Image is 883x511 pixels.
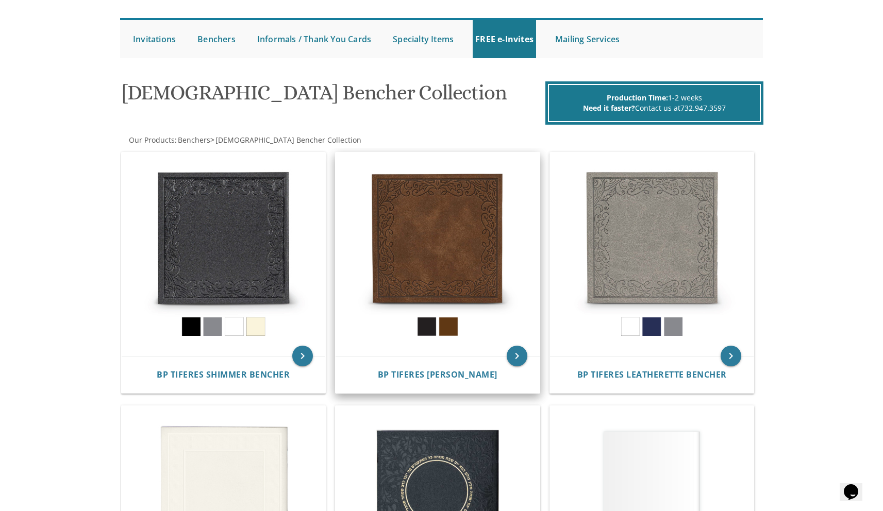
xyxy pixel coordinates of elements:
[583,103,635,113] span: Need it faster?
[157,369,290,380] span: BP Tiferes Shimmer Bencher
[548,84,761,122] div: 1-2 weeks Contact us at
[177,135,210,145] a: Benchers
[195,20,238,58] a: Benchers
[390,20,456,58] a: Specialty Items
[130,20,178,58] a: Invitations
[178,135,210,145] span: Benchers
[214,135,361,145] a: [DEMOGRAPHIC_DATA] Bencher Collection
[210,135,361,145] span: >
[577,369,727,380] span: BP Tiferes Leatherette Bencher
[336,152,540,356] img: BP Tiferes Suede Bencher
[120,135,442,145] div: :
[215,135,361,145] span: [DEMOGRAPHIC_DATA] Bencher Collection
[680,103,726,113] a: 732.947.3597
[553,20,622,58] a: Mailing Services
[507,346,527,366] a: keyboard_arrow_right
[473,20,536,58] a: FREE e-Invites
[577,370,727,380] a: BP Tiferes Leatherette Bencher
[128,135,175,145] a: Our Products
[550,152,754,356] img: BP Tiferes Leatherette Bencher
[378,369,497,380] span: BP Tiferes [PERSON_NAME]
[607,93,668,103] span: Production Time:
[122,81,543,112] h1: [DEMOGRAPHIC_DATA] Bencher Collection
[157,370,290,380] a: BP Tiferes Shimmer Bencher
[255,20,374,58] a: Informals / Thank You Cards
[378,370,497,380] a: BP Tiferes [PERSON_NAME]
[292,346,313,366] a: keyboard_arrow_right
[122,152,326,356] img: BP Tiferes Shimmer Bencher
[840,470,873,501] iframe: chat widget
[721,346,741,366] a: keyboard_arrow_right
